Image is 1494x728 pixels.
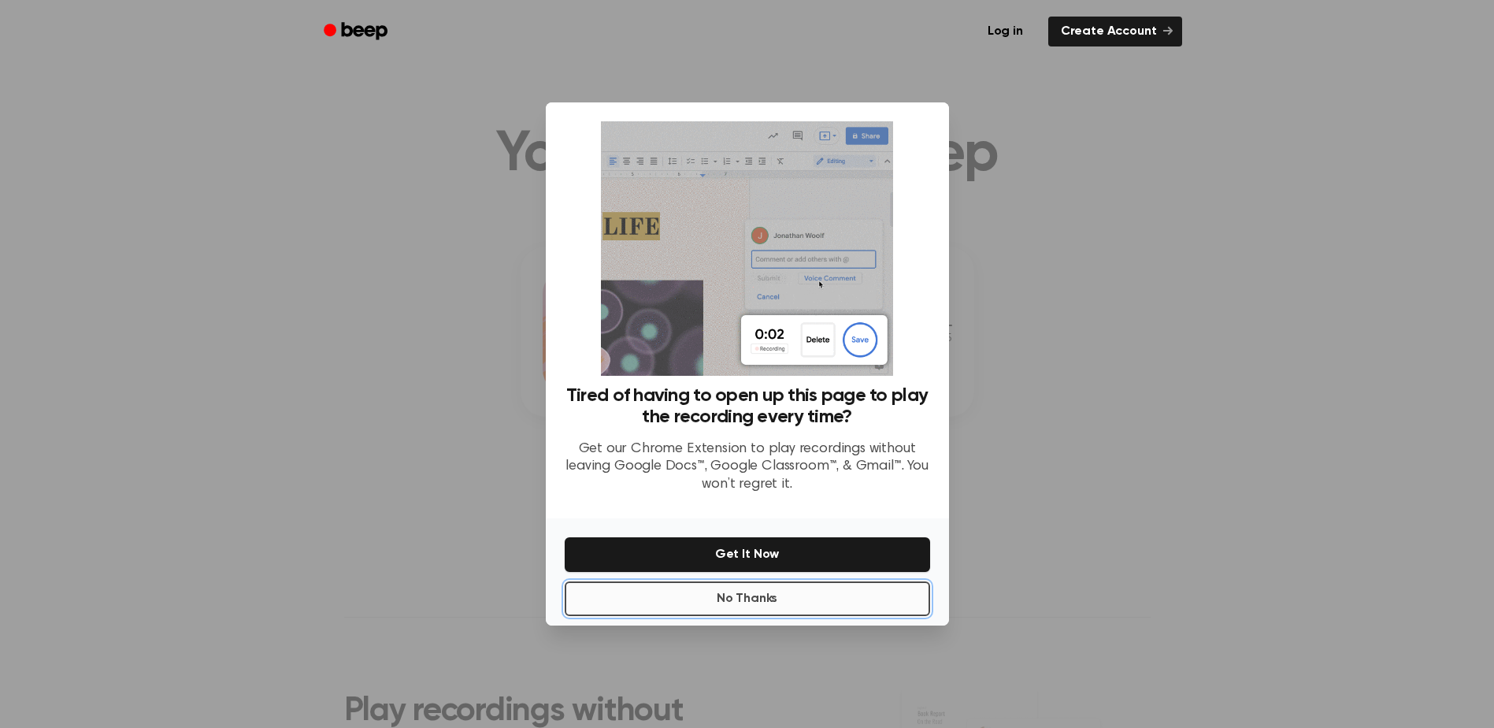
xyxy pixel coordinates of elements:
a: Log in [972,13,1039,50]
button: No Thanks [565,581,930,616]
p: Get our Chrome Extension to play recordings without leaving Google Docs™, Google Classroom™, & Gm... [565,440,930,494]
a: Create Account [1048,17,1182,46]
a: Beep [313,17,402,47]
img: Beep extension in action [601,121,893,376]
button: Get It Now [565,537,930,572]
h3: Tired of having to open up this page to play the recording every time? [565,385,930,428]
